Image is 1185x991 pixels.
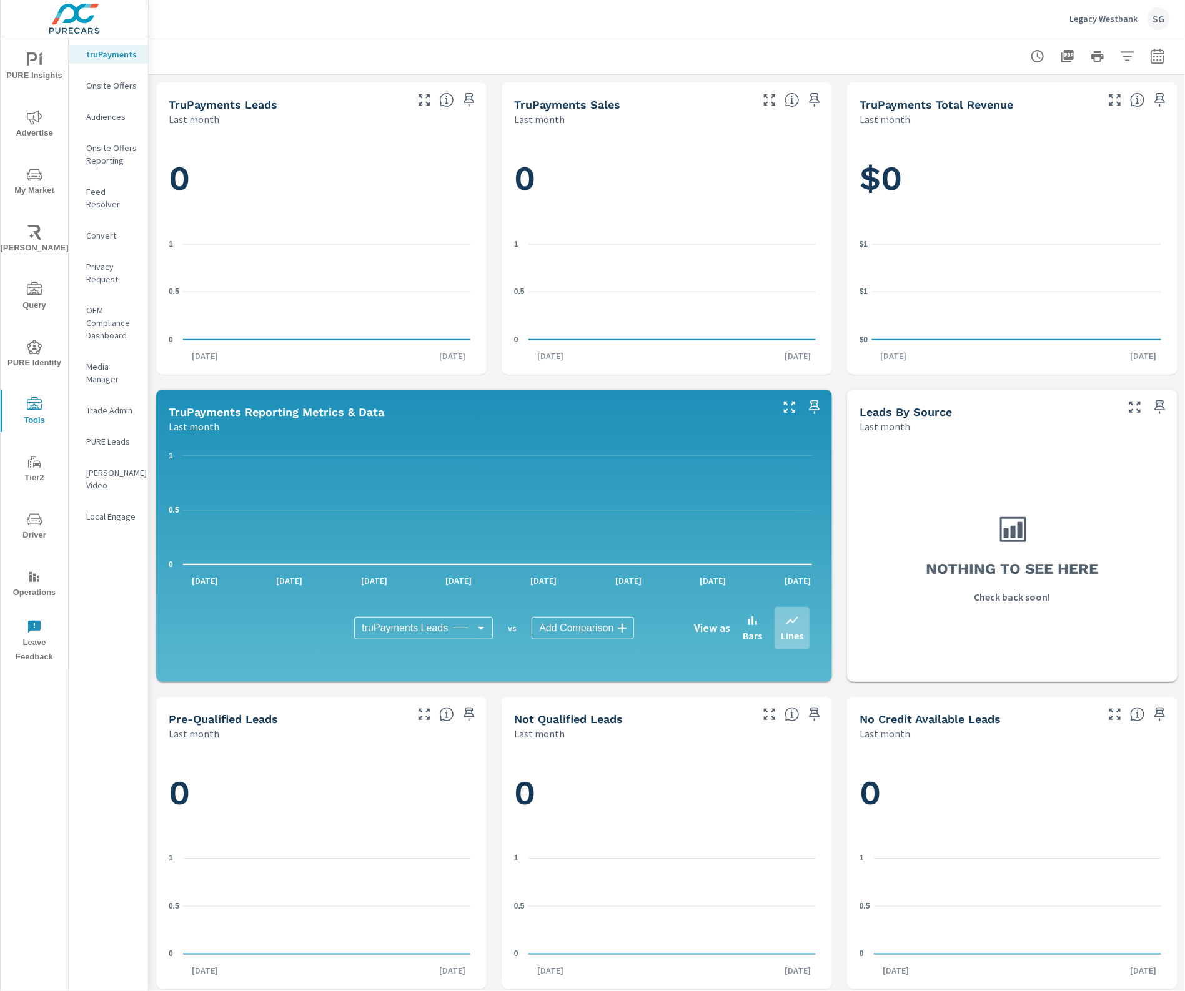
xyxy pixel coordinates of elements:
[860,950,864,959] text: 0
[169,726,219,741] p: Last month
[1055,44,1080,69] button: "Export Report to PDF"
[4,282,64,313] span: Query
[69,76,148,95] div: Onsite Offers
[1,37,68,669] div: nav menu
[439,92,454,107] span: The number of truPayments leads.
[4,455,64,485] span: Tier2
[1121,964,1165,977] p: [DATE]
[514,335,518,344] text: 0
[169,712,278,726] h5: Pre-Qualified Leads
[183,964,227,977] p: [DATE]
[268,574,312,587] p: [DATE]
[1148,7,1170,30] div: SG
[169,157,474,200] h1: 0
[514,950,518,959] text: 0
[860,335,868,344] text: $0
[86,435,138,448] p: PURE Leads
[743,628,762,643] p: Bars
[4,340,64,370] span: PURE Identity
[805,90,825,110] span: Save this to your personalized report
[86,142,138,167] p: Onsite Offers Reporting
[4,167,64,198] span: My Market
[785,707,800,722] span: A basic review has been done and has not approved the credit worthiness of the lead by the config...
[785,92,800,107] span: Number of sales matched to a truPayments lead. [Source: This data is sourced from the dealer's DM...
[860,240,868,249] text: $1
[805,397,825,417] span: Save this to your personalized report
[69,257,148,288] div: Privacy Request
[4,52,64,83] span: PURE Insights
[760,90,780,110] button: Make Fullscreen
[1145,44,1170,69] button: Select Date Range
[169,419,219,434] p: Last month
[532,617,633,639] div: Add Comparison
[607,574,650,587] p: [DATE]
[86,360,138,385] p: Media Manager
[694,622,730,634] h6: View as
[860,112,910,127] p: Last month
[539,622,613,634] span: Add Comparison
[1150,704,1170,724] span: Save this to your personalized report
[1115,44,1140,69] button: Apply Filters
[4,110,64,141] span: Advertise
[169,112,219,127] p: Last month
[437,574,481,587] p: [DATE]
[493,623,532,634] p: vs
[169,335,173,344] text: 0
[169,287,179,296] text: 0.5
[781,628,803,643] p: Lines
[776,574,820,587] p: [DATE]
[805,704,825,724] span: Save this to your personalized report
[69,139,148,170] div: Onsite Offers Reporting
[69,463,148,495] div: [PERSON_NAME] Video
[414,90,434,110] button: Make Fullscreen
[430,350,474,362] p: [DATE]
[439,707,454,722] span: A basic review has been done and approved the credit worthiness of the lead by the configured cre...
[86,79,138,92] p: Onsite Offers
[760,704,780,724] button: Make Fullscreen
[86,260,138,285] p: Privacy Request
[528,964,572,977] p: [DATE]
[514,98,620,111] h5: truPayments Sales
[1121,350,1165,362] p: [DATE]
[169,902,179,910] text: 0.5
[514,287,525,296] text: 0.5
[691,574,735,587] p: [DATE]
[459,704,479,724] span: Save this to your personalized report
[169,772,474,814] h1: 0
[1085,44,1110,69] button: Print Report
[514,772,820,814] h1: 0
[1125,397,1145,417] button: Make Fullscreen
[514,157,820,200] h1: 0
[69,507,148,526] div: Local Engage
[1130,707,1145,722] span: A lead that has been submitted but has not gone through the credit application process.
[872,350,916,362] p: [DATE]
[514,854,518,863] text: 1
[352,574,396,587] p: [DATE]
[169,240,173,249] text: 1
[86,185,138,210] p: Feed Resolver
[69,45,148,64] div: truPayments
[86,466,138,491] p: [PERSON_NAME] Video
[4,619,64,664] span: Leave Feedback
[514,240,518,249] text: 1
[69,301,148,345] div: OEM Compliance Dashboard
[1105,90,1125,110] button: Make Fullscreen
[514,712,623,726] h5: Not Qualified Leads
[860,712,1001,726] h5: No Credit Available Leads
[776,964,820,977] p: [DATE]
[522,574,565,587] p: [DATE]
[514,726,565,741] p: Last month
[860,854,864,863] text: 1
[1069,13,1138,24] p: Legacy Westbank
[4,569,64,600] span: Operations
[780,397,800,417] button: Make Fullscreen
[183,350,227,362] p: [DATE]
[169,854,173,863] text: 1
[69,182,148,214] div: Feed Resolver
[860,772,1165,814] h1: 0
[860,902,870,910] text: 0.5
[776,350,820,362] p: [DATE]
[1130,92,1145,107] span: Total revenue from sales matched to a truPayments lead. [Source: This data is sourced from the de...
[4,397,64,428] span: Tools
[354,617,493,639] div: truPayments Leads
